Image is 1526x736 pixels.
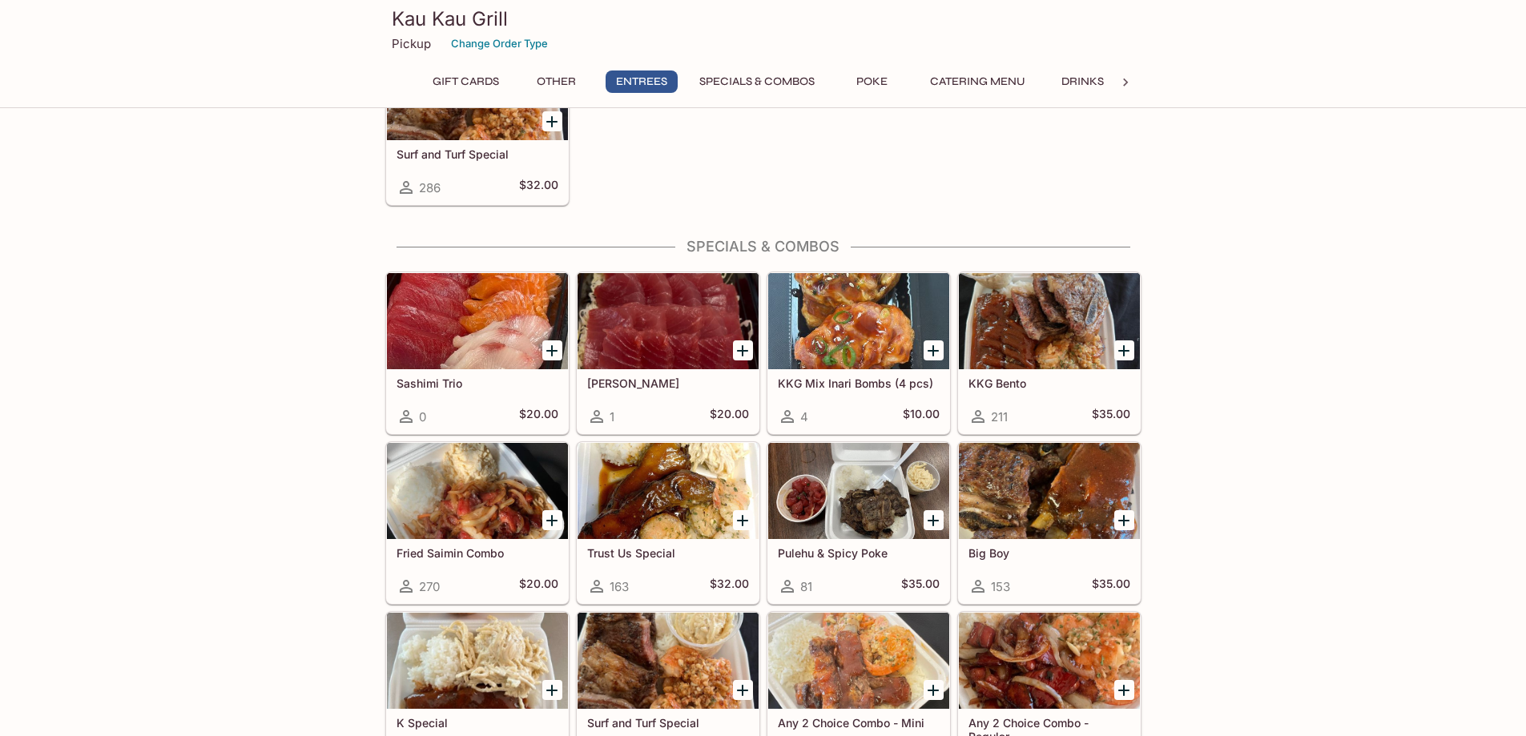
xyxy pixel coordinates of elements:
h5: Sashimi Trio [397,376,558,390]
button: Poke [836,70,908,93]
div: Any 2 Choice Combo - Mini [768,613,949,709]
div: K Special [387,613,568,709]
div: Sashimi Trio [387,273,568,369]
span: 4 [800,409,808,424]
button: Other [521,70,593,93]
h5: $20.00 [710,407,749,426]
button: Add Trust Us Special [733,510,753,530]
h5: $20.00 [519,577,558,596]
h5: Pulehu & Spicy Poke [778,546,940,560]
p: Pickup [392,36,431,51]
h4: Specials & Combos [385,238,1141,255]
span: 1 [610,409,614,424]
button: Add Any 2 Choice Combo - Mini [924,680,944,700]
h5: Surf and Turf Special [587,716,749,730]
h5: [PERSON_NAME] [587,376,749,390]
button: Change Order Type [444,31,555,56]
button: Catering Menu [921,70,1034,93]
button: Entrees [606,70,678,93]
h5: KKG Bento [968,376,1130,390]
button: Drinks [1047,70,1119,93]
a: Fried Saimin Combo270$20.00 [386,442,569,604]
div: Pulehu & Spicy Poke [768,443,949,539]
h5: $35.00 [1092,407,1130,426]
h5: $35.00 [901,577,940,596]
button: Add Surf and Turf Special [733,680,753,700]
h3: Kau Kau Grill [392,6,1135,31]
h5: $10.00 [903,407,940,426]
button: Add Surf and Turf Special [542,111,562,131]
button: Specials & Combos [691,70,823,93]
h5: Any 2 Choice Combo - Mini [778,716,940,730]
h5: Fried Saimin Combo [397,546,558,560]
div: Ahi Sashimi [578,273,759,369]
button: Add Big Boy [1114,510,1134,530]
button: Add Sashimi Trio [542,340,562,360]
a: [PERSON_NAME]1$20.00 [577,272,759,434]
button: Add Fried Saimin Combo [542,510,562,530]
div: Trust Us Special [578,443,759,539]
div: KKG Bento [959,273,1140,369]
span: 286 [419,180,441,195]
button: Add KKG Mix Inari Bombs (4 pcs) [924,340,944,360]
span: 81 [800,579,812,594]
button: Add K Special [542,680,562,700]
button: Gift Cards [424,70,508,93]
a: Sashimi Trio0$20.00 [386,272,569,434]
h5: Big Boy [968,546,1130,560]
h5: Trust Us Special [587,546,749,560]
span: 211 [991,409,1008,424]
h5: KKG Mix Inari Bombs (4 pcs) [778,376,940,390]
a: Pulehu & Spicy Poke81$35.00 [767,442,950,604]
span: 270 [419,579,440,594]
a: KKG Mix Inari Bombs (4 pcs)4$10.00 [767,272,950,434]
span: 0 [419,409,426,424]
h5: $35.00 [1092,577,1130,596]
div: Surf and Turf Special [578,613,759,709]
button: Add Any 2 Choice Combo - Regular [1114,680,1134,700]
div: Fried Saimin Combo [387,443,568,539]
a: Big Boy153$35.00 [958,442,1141,604]
span: 163 [610,579,629,594]
div: KKG Mix Inari Bombs (4 pcs) [768,273,949,369]
div: Surf and Turf Special [387,44,568,140]
button: Add KKG Bento [1114,340,1134,360]
div: Big Boy [959,443,1140,539]
a: KKG Bento211$35.00 [958,272,1141,434]
h5: Surf and Turf Special [397,147,558,161]
span: 153 [991,579,1010,594]
button: Add Ahi Sashimi [733,340,753,360]
button: Add Pulehu & Spicy Poke [924,510,944,530]
a: Trust Us Special163$32.00 [577,442,759,604]
h5: $20.00 [519,407,558,426]
h5: K Special [397,716,558,730]
h5: $32.00 [519,178,558,197]
h5: $32.00 [710,577,749,596]
div: Any 2 Choice Combo - Regular [959,613,1140,709]
a: Surf and Turf Special286$32.00 [386,43,569,205]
